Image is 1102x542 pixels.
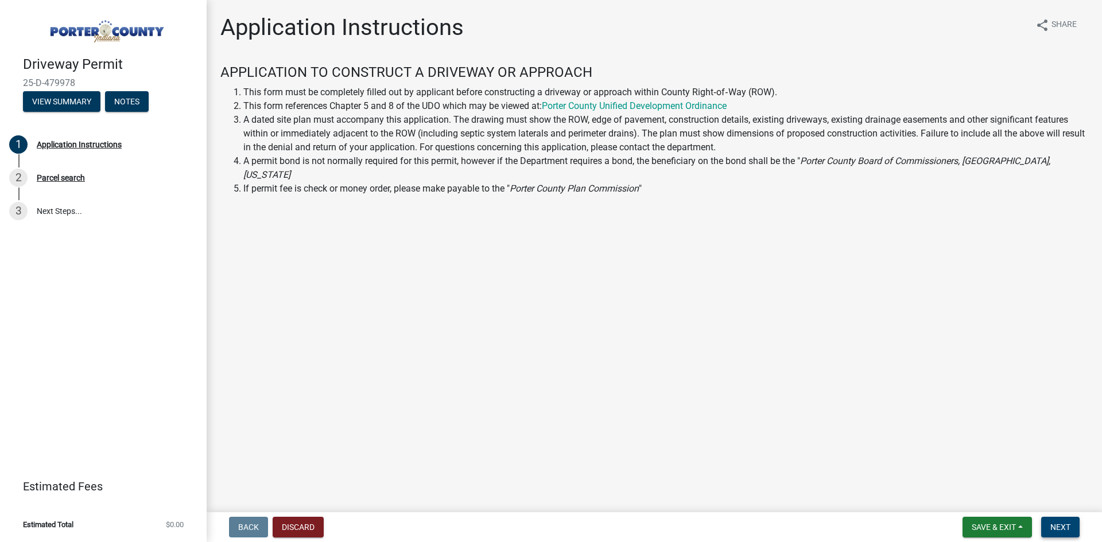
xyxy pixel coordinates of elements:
[243,182,1088,196] li: If permit fee is check or money order, please make payable to the " "
[166,521,184,528] span: $0.00
[37,174,85,182] div: Parcel search
[243,154,1088,182] li: A permit bond is not normally required for this permit, however if the Department requires a bond...
[105,91,149,112] button: Notes
[23,521,73,528] span: Estimated Total
[229,517,268,537] button: Back
[1050,522,1070,532] span: Next
[23,91,100,112] button: View Summary
[37,141,122,149] div: Application Instructions
[1041,517,1080,537] button: Next
[220,14,464,41] h1: Application Instructions
[23,56,197,73] h4: Driveway Permit
[23,77,184,88] span: 25-D-479978
[243,99,1088,113] li: This form references Chapter 5 and 8 of the UDO which may be viewed at:
[1026,14,1086,36] button: shareShare
[220,64,1088,81] h4: APPLICATION TO CONSTRUCT A DRIVEWAY OR APPROACH
[23,98,100,107] wm-modal-confirm: Summary
[510,183,639,194] i: Porter County Plan Commission
[9,135,28,154] div: 1
[963,517,1032,537] button: Save & Exit
[238,522,259,532] span: Back
[9,169,28,187] div: 2
[9,475,188,498] a: Estimated Fees
[243,155,1050,180] i: Porter County Board of Commissioners, [GEOGRAPHIC_DATA], [US_STATE]
[243,113,1088,154] li: A dated site plan must accompany this application. The drawing must show the ROW, edge of pavemen...
[23,12,188,44] img: Porter County, Indiana
[9,202,28,220] div: 3
[105,98,149,107] wm-modal-confirm: Notes
[273,517,324,537] button: Discard
[1035,18,1049,32] i: share
[243,85,1088,99] li: This form must be completely filled out by applicant before constructing a driveway or approach w...
[542,100,727,111] a: Porter County Unified Development Ordinance
[972,522,1016,532] span: Save & Exit
[1051,18,1077,32] span: Share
